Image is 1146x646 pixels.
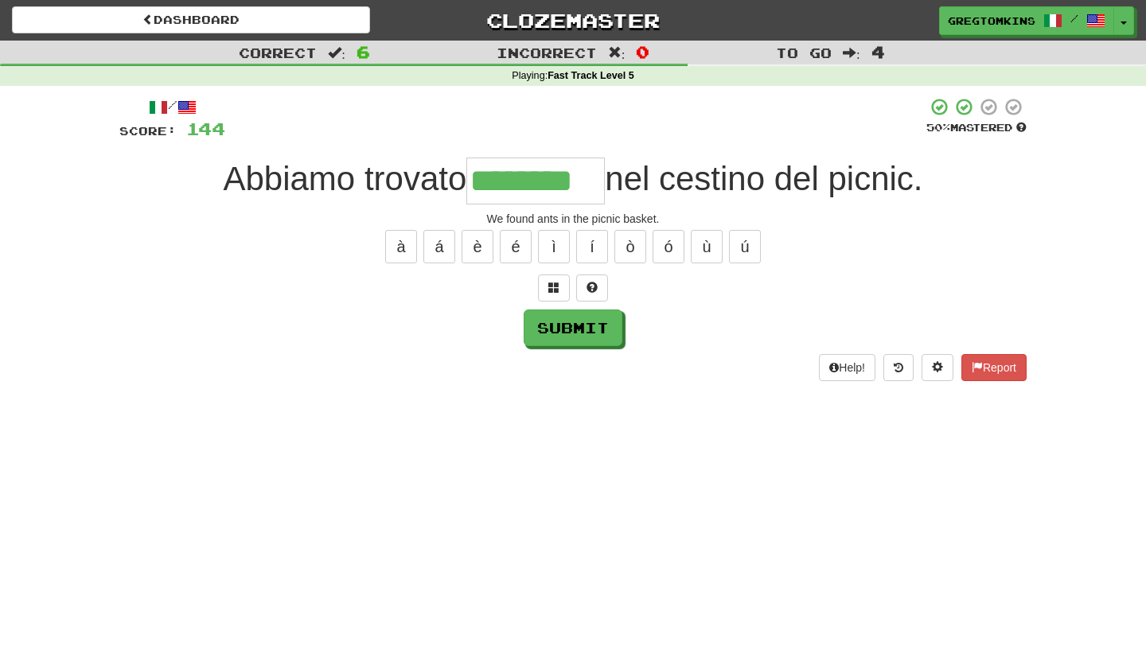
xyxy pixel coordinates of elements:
span: : [328,46,345,60]
span: : [608,46,626,60]
span: : [843,46,860,60]
a: GregTomkins / [939,6,1114,35]
span: 50 % [926,121,950,134]
button: á [423,230,455,263]
span: 4 [871,42,885,61]
button: í [576,230,608,263]
button: Switch sentence to multiple choice alt+p [538,274,570,302]
button: ù [691,230,723,263]
button: é [500,230,532,263]
div: / [119,97,225,117]
span: Correct [239,45,317,60]
span: nel cestino del picnic. [605,160,922,197]
a: Dashboard [12,6,370,33]
span: 144 [186,119,225,138]
div: We found ants in the picnic basket. [119,211,1027,227]
span: 6 [357,42,370,61]
span: GregTomkins [948,14,1035,28]
span: / [1070,13,1078,24]
span: Incorrect [497,45,597,60]
button: ó [653,230,684,263]
button: ò [614,230,646,263]
button: Submit [524,309,622,346]
span: Score: [119,124,177,138]
strong: Fast Track Level 5 [548,70,634,81]
span: 0 [636,42,649,61]
button: ì [538,230,570,263]
span: Abbiamo trovato [223,160,466,197]
button: Help! [819,354,875,381]
button: ú [729,230,761,263]
button: Single letter hint - you only get 1 per sentence and score half the points! alt+h [576,274,608,302]
button: Report [961,354,1027,381]
a: Clozemaster [394,6,752,34]
button: à [385,230,417,263]
button: Round history (alt+y) [883,354,914,381]
span: To go [776,45,832,60]
button: è [462,230,493,263]
div: Mastered [926,121,1027,135]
